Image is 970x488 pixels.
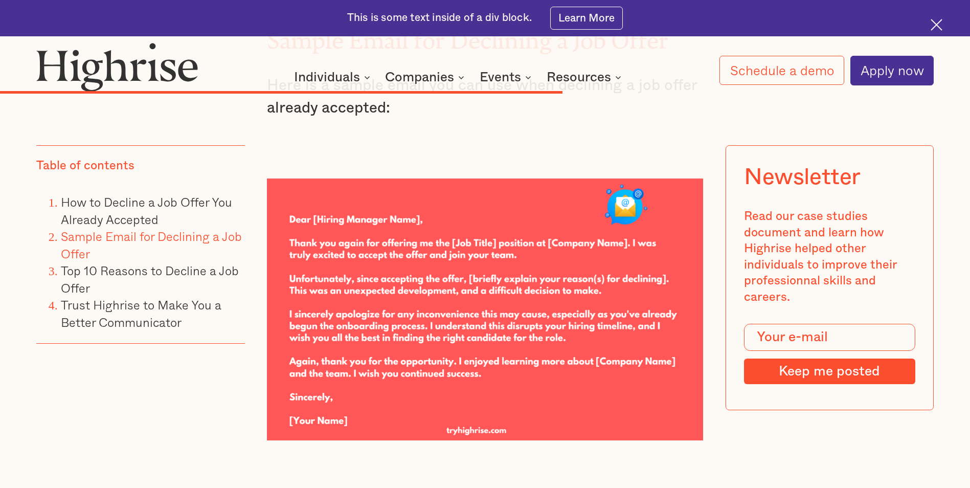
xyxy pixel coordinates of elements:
a: Trust Highrise to Make You a Better Communicator [61,296,221,332]
div: Companies [385,71,467,83]
img: Highrise logo [36,42,198,92]
a: How to Decline a Job Offer You Already Accepted [61,192,232,229]
img: Email sample declining a job offer already accepted. [267,179,703,440]
div: Read our case studies document and learn how Highrise helped other individuals to improve their p... [744,209,915,305]
a: Apply now [850,56,934,85]
div: Events [480,71,521,83]
input: Your e-mail [744,324,915,351]
div: Table of contents [36,158,134,174]
form: Modal Form [744,324,915,384]
div: Events [480,71,534,83]
div: Individuals [294,71,373,83]
div: Companies [385,71,454,83]
input: Keep me posted [744,359,915,384]
div: Individuals [294,71,360,83]
a: Schedule a demo [719,56,844,85]
div: This is some text inside of a div block. [347,11,532,25]
img: Cross icon [931,19,942,31]
a: Sample Email for Declining a Job Offer [61,227,242,263]
a: Top 10 Reasons to Decline a Job Offer [61,261,239,297]
div: Newsletter [744,164,861,191]
a: Learn More [550,7,623,30]
div: Resources [547,71,611,83]
div: Resources [547,71,624,83]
